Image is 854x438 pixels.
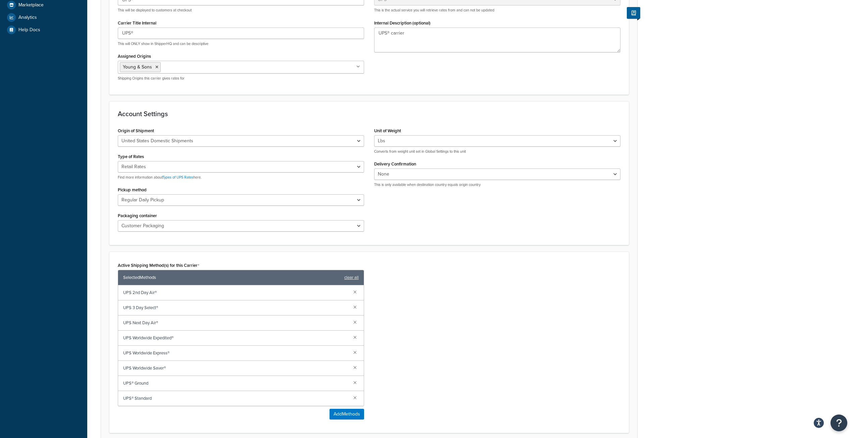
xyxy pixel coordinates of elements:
a: clear all [344,273,359,282]
label: Pickup method [118,187,147,192]
span: UPS Worldwide Saver® [123,363,348,373]
p: Shipping Origins this carrier gives rates for [118,76,364,81]
span: UPS 2nd Day Air® [123,288,348,297]
label: Type of Rates [118,154,144,159]
a: Help Docs [5,24,82,36]
a: Types of UPS Rates [162,175,193,180]
button: Show Help Docs [627,7,640,19]
span: Young & Sons [123,63,152,70]
label: Unit of Weight [374,128,401,133]
label: Internal Description (optional) [374,20,431,26]
span: UPS® Ground [123,379,348,388]
span: UPS Worldwide Express® [123,348,348,358]
span: Analytics [18,15,37,20]
button: AddMethods [330,409,364,420]
span: UPS® Standard [123,394,348,403]
p: Find more information about here. [118,175,364,180]
p: This is the actual service you will retrieve rates from and can not be updated [374,8,620,13]
label: Carrier Title Internal [118,20,156,26]
span: Help Docs [18,27,40,33]
label: Assigned Origins [118,54,151,59]
p: This will be displayed to customers at checkout [118,8,364,13]
p: This will ONLY show in ShipperHQ and can be descriptive [118,41,364,46]
span: UPS Next Day Air® [123,318,348,328]
span: UPS 3 Day Select® [123,303,348,312]
p: Converts from weight unit set in Global Settings to this unit [374,149,620,154]
label: Origin of Shipment [118,128,154,133]
h3: Account Settings [118,110,620,117]
span: UPS Worldwide Expedited® [123,333,348,343]
span: Selected Methods [123,273,341,282]
p: This is only available when destination country equals origin country [374,182,620,187]
textarea: UPS® carrier [374,28,620,52]
button: Open Resource Center [831,415,847,431]
label: Delivery Confirmation [374,161,416,166]
label: Packaging container [118,213,157,218]
span: Marketplace [18,2,44,8]
label: Active Shipping Method(s) for this Carrier [118,263,199,268]
a: Analytics [5,11,82,23]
